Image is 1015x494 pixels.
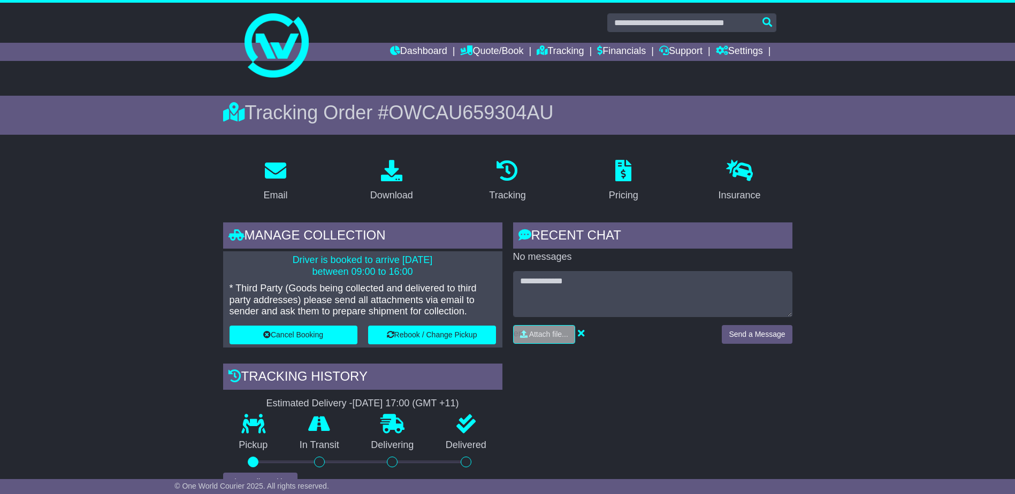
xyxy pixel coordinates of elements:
[390,43,447,61] a: Dashboard
[256,156,294,206] a: Email
[597,43,646,61] a: Financials
[230,254,496,277] p: Driver is booked to arrive [DATE] between 09:00 to 16:00
[659,43,703,61] a: Support
[482,156,532,206] a: Tracking
[712,156,768,206] a: Insurance
[719,188,761,203] div: Insurance
[388,102,553,124] span: OWCAU659304AU
[355,439,430,451] p: Delivering
[223,398,502,410] div: Estimated Delivery -
[430,439,502,451] p: Delivered
[537,43,584,61] a: Tracking
[223,364,502,392] div: Tracking history
[223,439,284,451] p: Pickup
[223,222,502,251] div: Manage collection
[223,473,297,491] button: View Full Tracking
[263,188,287,203] div: Email
[722,325,792,344] button: Send a Message
[716,43,763,61] a: Settings
[370,188,413,203] div: Download
[284,439,355,451] p: In Transit
[353,398,459,410] div: [DATE] 17:00 (GMT +11)
[174,482,329,490] span: © One World Courier 2025. All rights reserved.
[230,283,496,318] p: * Third Party (Goods being collected and delivered to third party addresses) please send all atta...
[230,326,357,344] button: Cancel Booking
[513,251,792,263] p: No messages
[602,156,645,206] a: Pricing
[368,326,496,344] button: Rebook / Change Pickup
[513,222,792,251] div: RECENT CHAT
[460,43,523,61] a: Quote/Book
[363,156,420,206] a: Download
[609,188,638,203] div: Pricing
[223,101,792,124] div: Tracking Order #
[489,188,525,203] div: Tracking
